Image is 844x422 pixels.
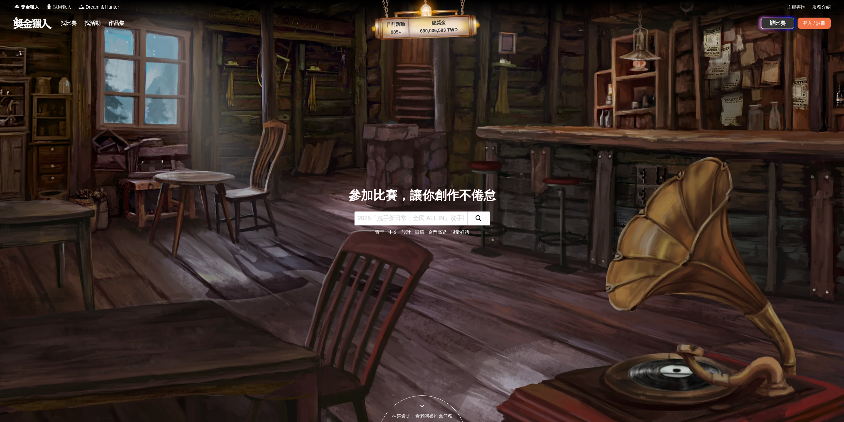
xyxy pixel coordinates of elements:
[409,18,469,27] p: 總獎金
[13,4,39,11] a: Logo獎金獵人
[388,229,398,235] a: 中文
[106,19,127,28] a: 作品集
[428,229,447,235] a: 金門高粱
[402,229,411,235] a: 設計
[761,18,794,29] a: 辦比賽
[415,229,424,235] a: 徵稿
[375,229,384,235] a: 青年
[82,19,103,28] a: 找活動
[812,4,831,11] a: 服務介紹
[86,4,119,11] span: Dream & Hunter
[798,18,831,29] div: 登入 / 註冊
[78,4,119,11] a: LogoDream & Hunter
[21,4,39,11] span: 獎金獵人
[382,21,409,29] p: 目前活動
[355,211,467,225] input: 2025「洗手新日常：全民 ALL IN」洗手歌全台徵選
[378,413,467,420] div: 往這邊走，看老闆娘推薦任務
[382,28,409,36] p: 985 ▴
[13,3,20,10] img: Logo
[58,19,79,28] a: 找比賽
[46,3,52,10] img: Logo
[787,4,806,11] a: 主辦專區
[78,3,85,10] img: Logo
[349,186,496,205] div: 參加比賽，讓你創作不倦怠
[53,4,72,11] span: 試用獵人
[409,26,469,35] p: 690,006,583 TWD
[451,229,469,235] a: 限量好禮
[46,4,72,11] a: Logo試用獵人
